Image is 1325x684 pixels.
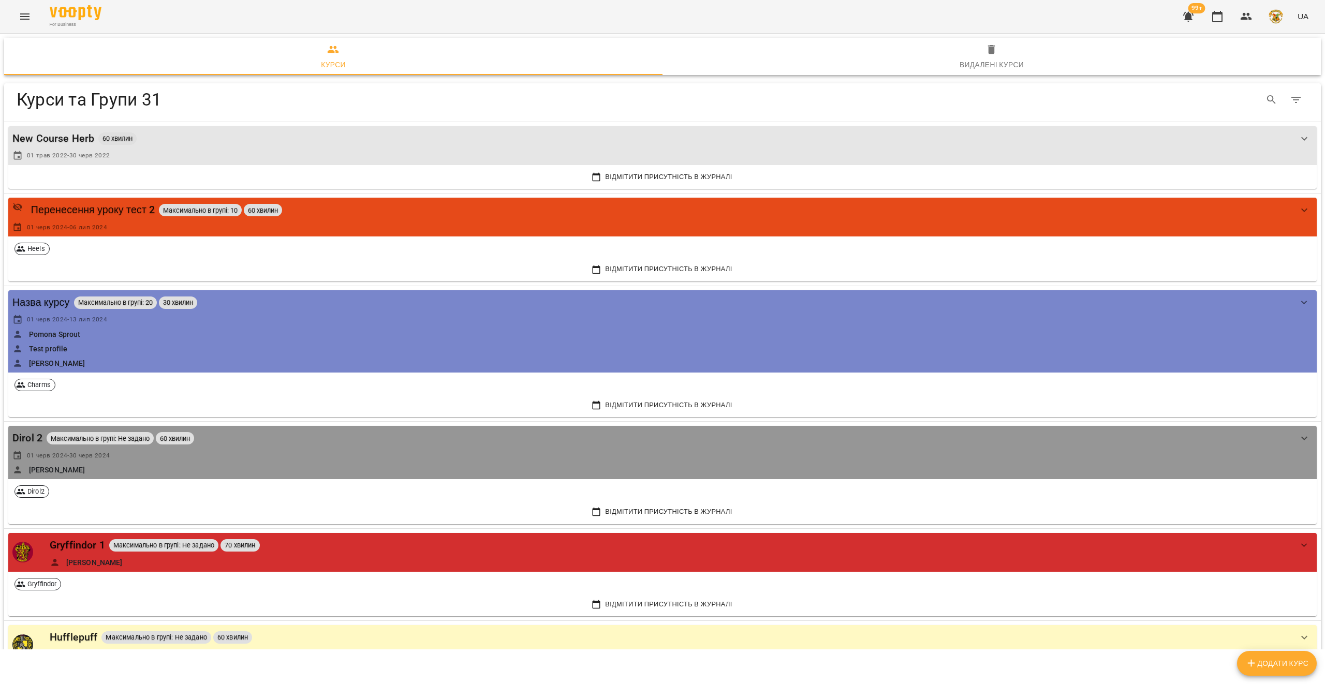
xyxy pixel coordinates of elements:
a: Назва курсу [12,294,70,310]
span: 60 хвилин [244,206,282,215]
img: Gryffindor 1 [12,542,33,562]
div: Видалені курси [960,58,1024,71]
img: Voopty Logo [50,5,101,20]
button: show more [1292,533,1317,558]
span: 01 черв 2024 - 06 лип 2024 [27,222,107,233]
button: Menu [12,4,37,29]
span: 30 хвилин [159,298,197,307]
div: Курси [321,58,346,71]
button: Відмітити присутність в Журналі [12,397,1313,413]
div: Dirol2 [14,485,49,498]
span: Максимально в групі: Не задано [47,434,154,443]
h4: Курси та Групи 31 [17,89,711,110]
img: Hufflepuff [12,634,33,655]
div: Table Toolbar [4,83,1321,116]
span: 60 хвилин [98,134,137,143]
span: Charms [23,380,55,390]
span: 60 хвилин [213,633,252,642]
button: Відмітити присутність в Журналі [12,169,1313,185]
span: For Business [50,21,101,28]
span: Відмітити присутність в Журналі [15,263,1310,275]
span: Dirol2 [23,487,49,496]
span: 01 черв 2024 - 30 черв 2024 [27,451,110,461]
button: UA [1293,7,1313,26]
a: Pomona Sprout [29,329,81,339]
span: 99+ [1188,3,1205,13]
div: Heels [14,243,50,255]
a: [PERSON_NAME] [66,557,123,568]
span: Максимально в групі: Не задано [109,541,218,550]
span: Максимально в групі: 10 [159,206,242,215]
a: Gryffindor 1 [50,537,105,553]
div: Charms [14,379,55,391]
span: 01 черв 2024 - 13 лип 2024 [27,315,107,325]
span: 60 хвилин [156,434,194,443]
span: Відмітити присутність в Журналі [15,599,1310,610]
span: Відмітити присутність в Журналі [15,171,1310,183]
a: Dirol 2 [12,430,42,446]
button: show more [1292,198,1317,222]
span: UA [1298,11,1308,22]
a: [PERSON_NAME] [29,465,85,475]
a: Hufflepuff [50,629,97,645]
a: New Course Herb [12,130,94,146]
button: show more [1292,426,1317,451]
span: Максимально в групі: Не задано [101,633,211,642]
button: show more [1292,126,1317,151]
button: show more [1292,625,1317,650]
a: Перенесення уроку тест 2 [31,202,155,218]
svg: Приватний урок [12,202,23,212]
a: [PERSON_NAME] [29,358,85,368]
button: Відмітити присутність в Журналі [12,504,1313,519]
button: Відмітити присутність в Журналі [12,597,1313,612]
span: Heels [23,244,49,254]
img: e4fadf5fdc8e1f4c6887bfc6431a60f1.png [1269,9,1283,24]
span: 01 трав 2022 - 30 черв 2022 [27,151,110,161]
span: Gryffindor [23,579,61,589]
span: Відмітити присутність в Журналі [15,399,1310,411]
button: Search [1259,87,1284,112]
span: Максимально в групі: 20 [74,298,157,307]
span: 70 хвилин [220,541,259,550]
button: show more [1292,290,1317,315]
button: Відмітити присутність в Журналі [12,261,1313,277]
span: Відмітити присутність в Журналі [15,506,1310,517]
a: Test profile [29,344,68,354]
div: Gryffindor [14,578,61,590]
